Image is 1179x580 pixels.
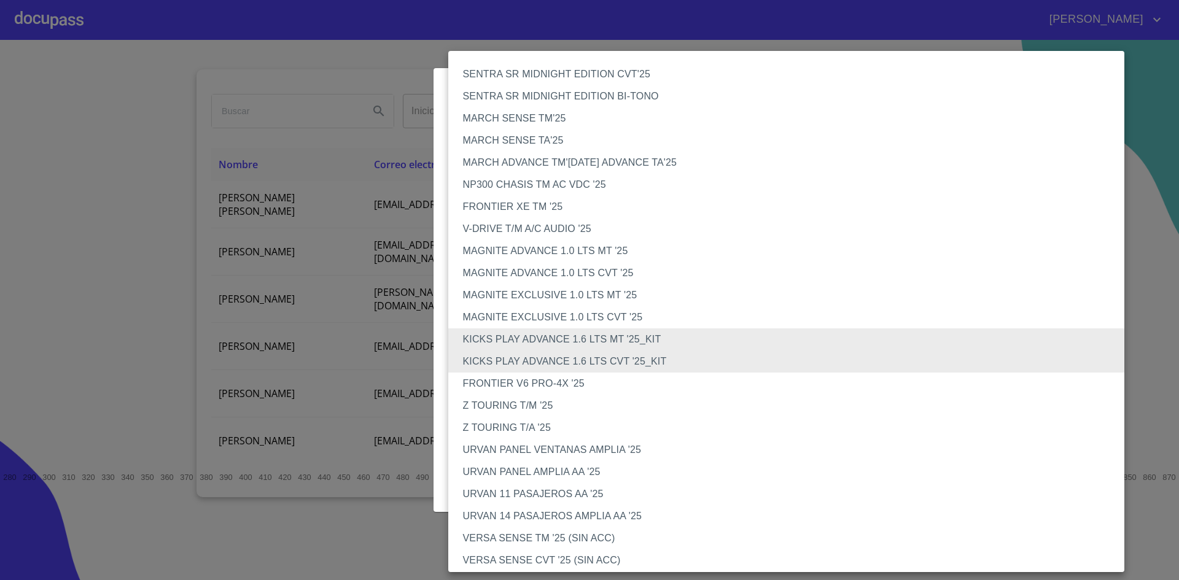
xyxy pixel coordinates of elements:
li: FRONTIER V6 PRO-4X '25 [448,373,1134,395]
li: KICKS PLAY ADVANCE 1.6 LTS MT '25_KIT [448,328,1134,350]
li: URVAN PANEL AMPLIA AA '25 [448,461,1134,483]
li: Z TOURING T/A '25 [448,417,1134,439]
li: VERSA SENSE TM '25 (SIN ACC) [448,527,1134,549]
li: SENTRA SR MIDNIGHT EDITION CVT'25 [448,63,1134,85]
li: MAGNITE ADVANCE 1.0 LTS CVT '25 [448,262,1134,284]
li: MARCH SENSE TA'25 [448,130,1134,152]
li: URVAN 11 PASAJEROS AA '25 [448,483,1134,505]
li: V-DRIVE T/M A/C AUDIO '25 [448,218,1134,240]
li: MAGNITE EXCLUSIVE 1.0 LTS MT '25 [448,284,1134,306]
li: NP300 CHASIS TM AC VDC '25 [448,174,1134,196]
li: FRONTIER XE TM '25 [448,196,1134,218]
li: VERSA SENSE CVT '25 (SIN ACC) [448,549,1134,571]
li: Z TOURING T/M '25 [448,395,1134,417]
li: SENTRA SR MIDNIGHT EDITION BI-TONO [448,85,1134,107]
li: MAGNITE EXCLUSIVE 1.0 LTS CVT '25 [448,306,1134,328]
li: MAGNITE ADVANCE 1.0 LTS MT '25 [448,240,1134,262]
li: URVAN PANEL VENTANAS AMPLIA '25 [448,439,1134,461]
li: MARCH ADVANCE TM'[DATE] ADVANCE TA'25 [448,152,1134,174]
li: KICKS PLAY ADVANCE 1.6 LTS CVT '25_KIT [448,350,1134,373]
li: MARCH SENSE TM'25 [448,107,1134,130]
li: URVAN 14 PASAJEROS AMPLIA AA '25 [448,505,1134,527]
